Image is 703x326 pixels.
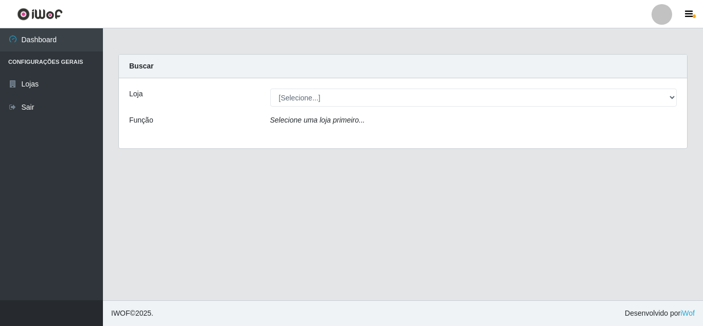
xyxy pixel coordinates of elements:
[111,308,153,319] span: © 2025 .
[129,89,143,99] label: Loja
[17,8,63,21] img: CoreUI Logo
[129,62,153,70] strong: Buscar
[111,309,130,317] span: IWOF
[129,115,153,126] label: Função
[625,308,695,319] span: Desenvolvido por
[270,116,365,124] i: Selecione uma loja primeiro...
[680,309,695,317] a: iWof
